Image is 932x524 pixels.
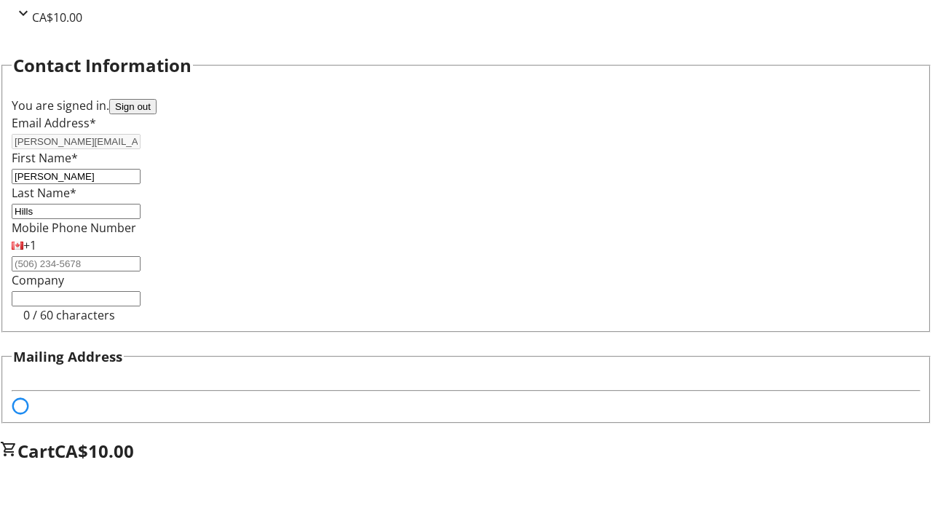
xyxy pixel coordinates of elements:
div: You are signed in. [12,97,920,114]
label: Mobile Phone Number [12,220,136,236]
label: Company [12,272,64,288]
label: First Name* [12,150,78,166]
h2: Contact Information [13,52,191,79]
h3: Mailing Address [13,346,122,367]
span: Cart [17,439,55,463]
button: Sign out [109,99,157,114]
span: CA$10.00 [55,439,134,463]
input: (506) 234-5678 [12,256,141,271]
span: CA$10.00 [32,9,82,25]
label: Last Name* [12,185,76,201]
label: Email Address* [12,115,96,131]
tr-character-limit: 0 / 60 characters [23,307,115,323]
